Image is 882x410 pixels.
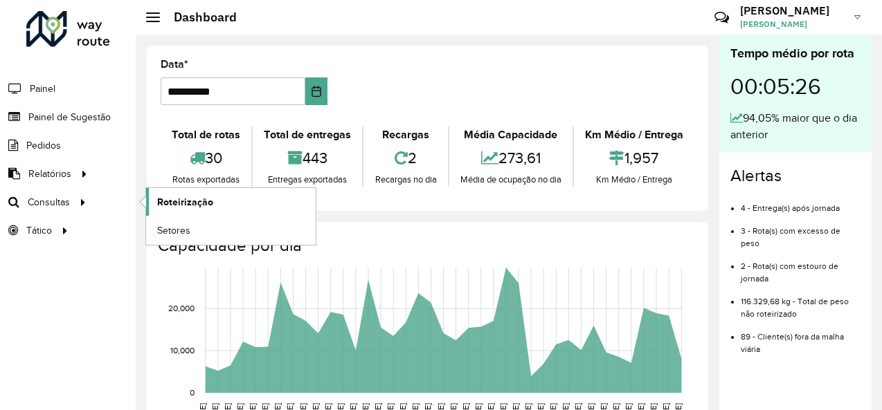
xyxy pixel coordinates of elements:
[161,56,188,73] label: Data
[577,173,691,187] div: Km Médio / Entrega
[30,82,55,96] span: Painel
[28,167,71,181] span: Relatórios
[256,173,359,187] div: Entregas exportadas
[453,143,569,173] div: 273,61
[577,127,691,143] div: Km Médio / Entrega
[157,195,213,209] span: Roteirização
[190,388,195,397] text: 0
[256,127,359,143] div: Total de entregas
[741,250,861,285] li: 2 - Rota(s) com estouro de jornada
[164,127,248,143] div: Total de rotas
[160,10,237,25] h2: Dashboard
[741,192,861,214] li: 4 - Entrega(s) após jornada
[26,223,52,238] span: Tático
[707,3,737,32] a: Contato Rápido
[256,143,359,173] div: 443
[453,173,569,187] div: Média de ocupação no dia
[158,236,694,256] h4: Capacidade por dia
[730,166,861,186] h4: Alertas
[730,44,861,63] div: Tempo médio por rota
[26,138,61,153] span: Pedidos
[168,304,195,313] text: 20,000
[367,127,444,143] div: Recargas
[28,110,111,124] span: Painel de Sugestão
[453,127,569,143] div: Média Capacidade
[740,4,844,17] h3: [PERSON_NAME]
[28,195,70,209] span: Consultas
[367,143,444,173] div: 2
[170,346,195,355] text: 10,000
[146,216,316,244] a: Setores
[577,143,691,173] div: 1,957
[164,173,248,187] div: Rotas exportadas
[730,110,861,143] div: 94,05% maior que o dia anterior
[741,214,861,250] li: 3 - Rota(s) com excesso de peso
[367,173,444,187] div: Recargas no dia
[157,223,190,238] span: Setores
[741,285,861,320] li: 116.329,68 kg - Total de peso não roteirizado
[730,63,861,110] div: 00:05:26
[305,77,327,105] button: Choose Date
[164,143,248,173] div: 30
[741,320,861,355] li: 89 - Cliente(s) fora da malha viária
[740,18,844,30] span: [PERSON_NAME]
[146,188,316,216] a: Roteirização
